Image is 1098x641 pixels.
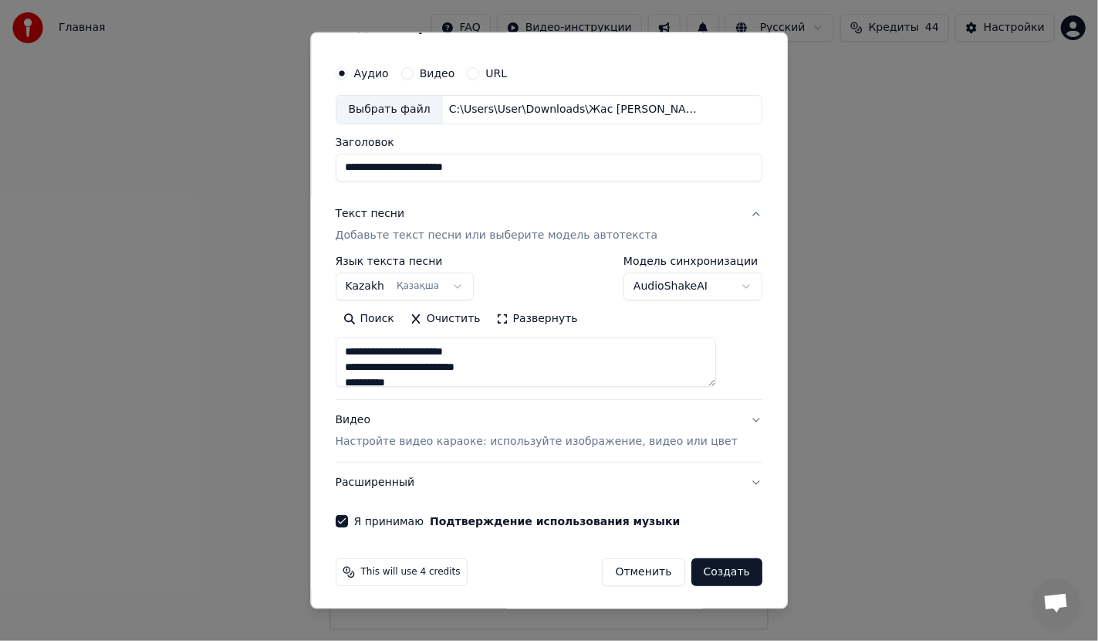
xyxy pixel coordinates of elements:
[336,136,762,147] label: Заголовок
[336,433,738,449] p: Настройте видео караоке: используйте изображение, видео или цвет
[336,462,762,502] button: Расширенный
[336,205,405,221] div: Текст песни
[402,306,488,331] button: Очистить
[336,193,762,255] button: Текст песниДобавьте текст песни или выберите модель автотекста
[486,68,508,79] label: URL
[361,565,461,578] span: This will use 4 credits
[354,515,681,526] label: Я принимаю
[336,306,402,331] button: Поиск
[691,558,762,585] button: Создать
[603,558,685,585] button: Отменить
[430,515,680,526] button: Я принимаю
[336,399,762,461] button: ВидеоНастройте видео караоке: используйте изображение, видео или цвет
[488,306,586,331] button: Развернуть
[443,102,705,117] div: C:\Users\User\Downloads\Жас [PERSON_NAME]+ (Edit)_130bpm.mp3
[336,227,658,242] p: Добавьте текст песни или выберите модель автотекста
[354,68,389,79] label: Аудио
[336,96,443,124] div: Выбрать файл
[336,255,762,399] div: Текст песниДобавьте текст песни или выберите модель автотекста
[336,255,475,266] label: Язык текста песни
[329,19,769,33] h2: Создать караоке
[623,255,762,266] label: Модель синхронизации
[336,412,738,449] div: Видео
[420,68,455,79] label: Видео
